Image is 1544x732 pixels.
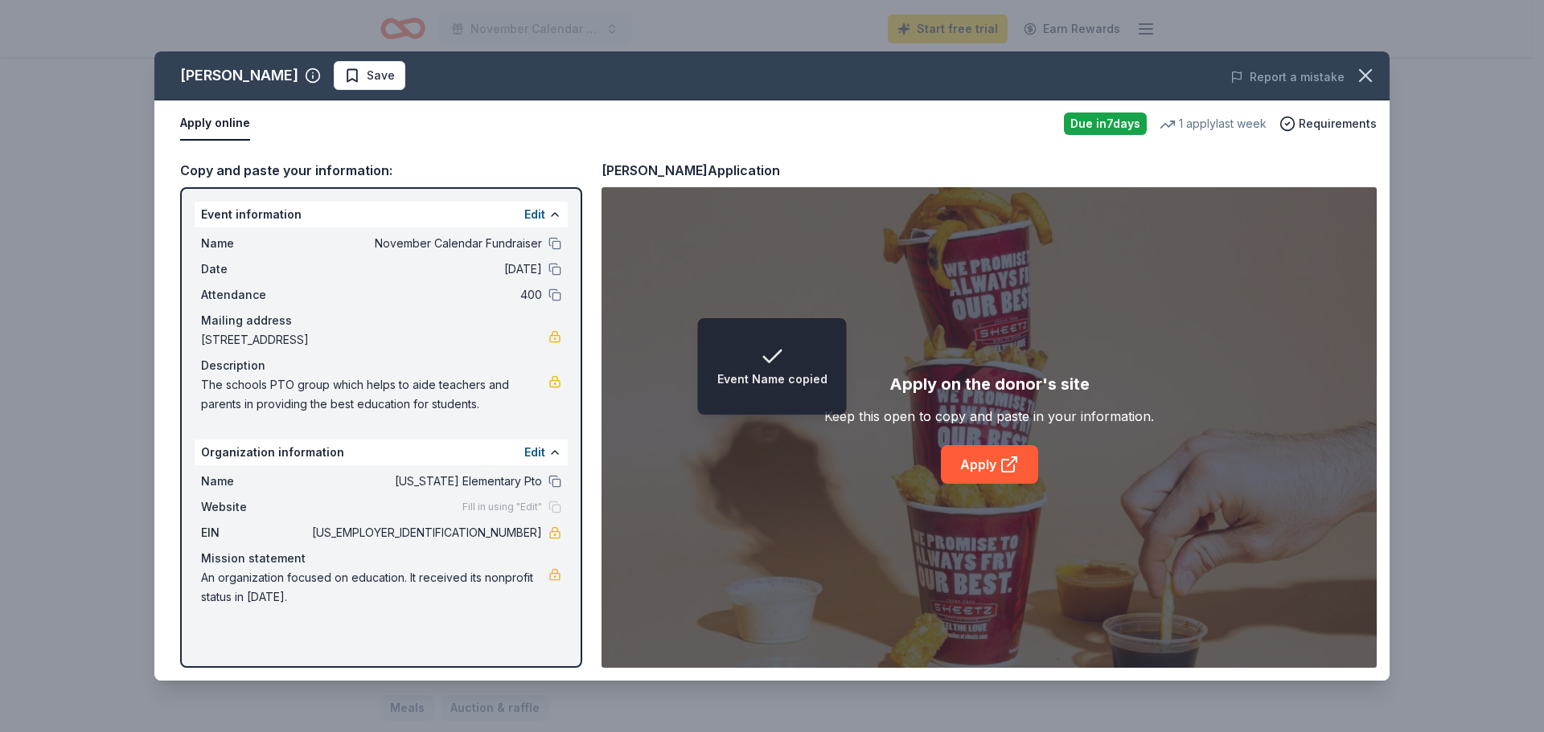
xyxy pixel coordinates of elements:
[201,311,561,330] div: Mailing address
[201,330,548,350] span: [STREET_ADDRESS]
[180,63,298,88] div: [PERSON_NAME]
[889,371,1090,397] div: Apply on the donor's site
[941,445,1038,484] a: Apply
[1299,114,1377,133] span: Requirements
[180,160,582,181] div: Copy and paste your information:
[1230,67,1345,87] button: Report a mistake
[462,501,542,513] span: Fill in using "Edit"
[602,160,780,181] div: [PERSON_NAME] Application
[309,260,542,279] span: [DATE]
[201,523,309,542] span: EIN
[309,472,542,491] span: [US_STATE] Elementary Pto
[195,440,568,465] div: Organization information
[309,523,542,542] span: [US_EMPLOYER_IDENTIFICATION_NUMBER]
[180,107,250,141] button: Apply online
[201,472,309,491] span: Name
[309,285,542,305] span: 400
[524,443,545,462] button: Edit
[1064,112,1147,135] div: Due in 7 days
[824,407,1154,426] div: Keep this open to copy and paste in your information.
[201,260,309,279] span: Date
[201,356,561,375] div: Description
[201,234,309,253] span: Name
[334,61,405,90] button: Save
[1160,114,1267,133] div: 1 apply last week
[201,549,561,568] div: Mission statement
[524,205,545,224] button: Edit
[717,370,827,389] div: Event Name copied
[309,234,542,253] span: November Calendar Fundraiser
[201,497,309,517] span: Website
[195,202,568,227] div: Event information
[201,568,548,607] span: An organization focused on education. It received its nonprofit status in [DATE].
[367,66,395,85] span: Save
[1279,114,1377,133] button: Requirements
[201,285,309,305] span: Attendance
[201,375,548,414] span: The schools PTO group which helps to aide teachers and parents in providing the best education fo...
